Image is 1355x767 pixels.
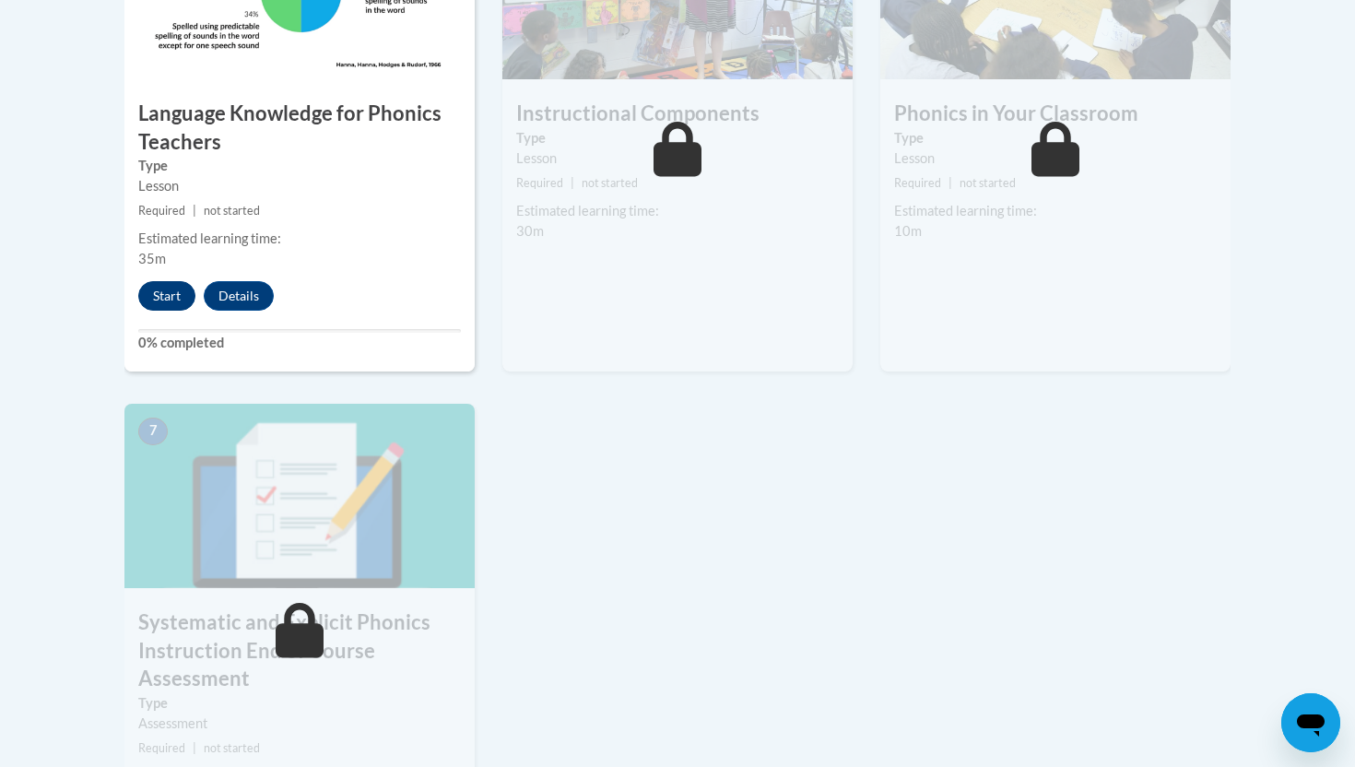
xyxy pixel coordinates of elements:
[516,128,839,148] label: Type
[138,156,461,176] label: Type
[138,693,461,714] label: Type
[571,176,574,190] span: |
[894,223,922,239] span: 10m
[582,176,638,190] span: not started
[204,741,260,755] span: not started
[204,281,274,311] button: Details
[948,176,952,190] span: |
[138,714,461,734] div: Assessment
[516,223,544,239] span: 30m
[193,741,196,755] span: |
[124,100,475,157] h3: Language Knowledge for Phonics Teachers
[894,148,1217,169] div: Lesson
[193,204,196,218] span: |
[960,176,1016,190] span: not started
[204,204,260,218] span: not started
[138,741,185,755] span: Required
[124,608,475,693] h3: Systematic and Explicit Phonics Instruction End of Course Assessment
[516,201,839,221] div: Estimated learning time:
[516,148,839,169] div: Lesson
[1281,693,1340,752] iframe: Button to launch messaging window
[894,201,1217,221] div: Estimated learning time:
[124,404,475,588] img: Course Image
[138,204,185,218] span: Required
[880,100,1231,128] h3: Phonics in Your Classroom
[138,251,166,266] span: 35m
[138,176,461,196] div: Lesson
[138,281,195,311] button: Start
[138,229,461,249] div: Estimated learning time:
[502,100,853,128] h3: Instructional Components
[138,418,168,445] span: 7
[894,176,941,190] span: Required
[138,333,461,353] label: 0% completed
[516,176,563,190] span: Required
[894,128,1217,148] label: Type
